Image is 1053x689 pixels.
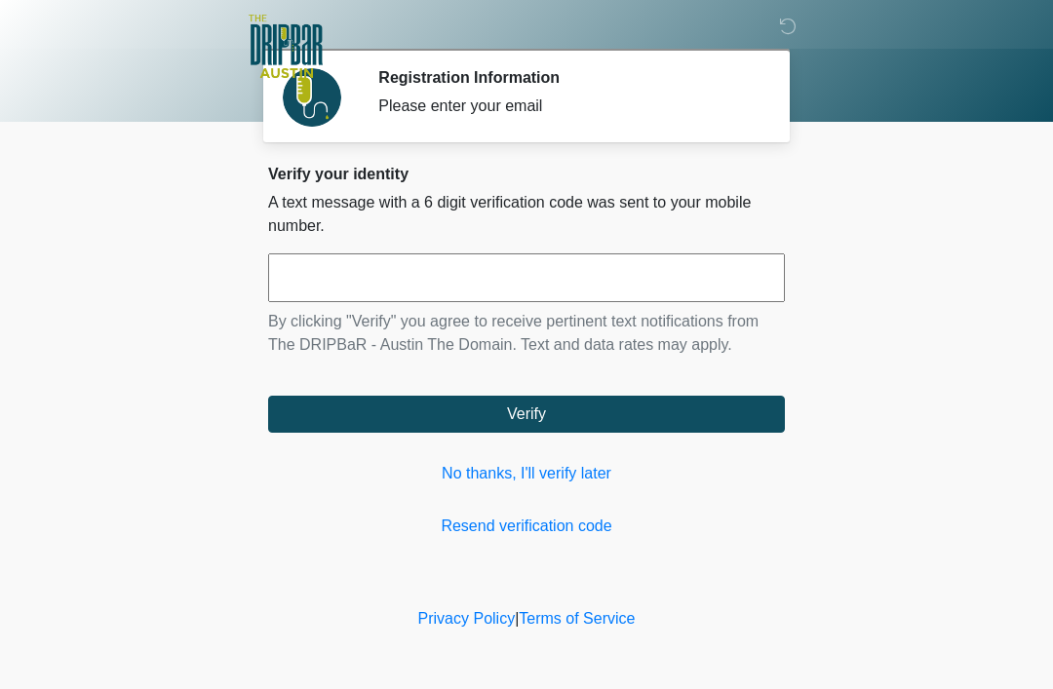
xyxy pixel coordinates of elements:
div: Please enter your email [378,95,756,118]
h2: Verify your identity [268,165,785,183]
img: The DRIPBaR - Austin The Domain Logo [249,15,323,78]
a: Terms of Service [519,610,635,627]
a: | [515,610,519,627]
p: By clicking "Verify" you agree to receive pertinent text notifications from The DRIPBaR - Austin ... [268,310,785,357]
img: Agent Avatar [283,68,341,127]
button: Verify [268,396,785,433]
a: No thanks, I'll verify later [268,462,785,485]
a: Resend verification code [268,515,785,538]
p: A text message with a 6 digit verification code was sent to your mobile number. [268,191,785,238]
a: Privacy Policy [418,610,516,627]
